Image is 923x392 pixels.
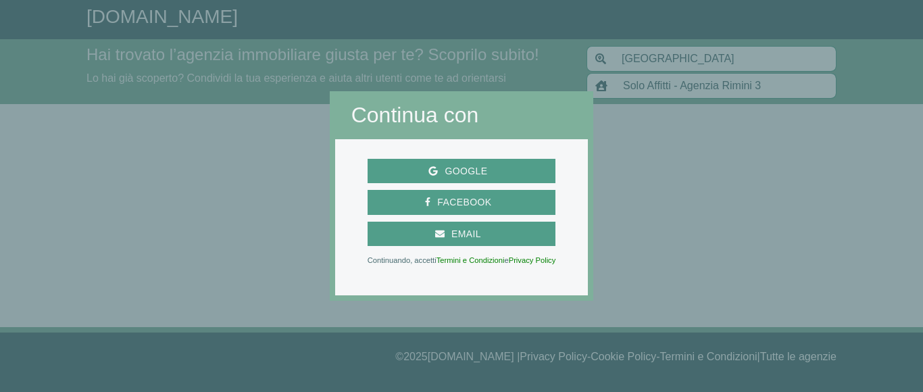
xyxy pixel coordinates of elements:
[351,102,572,128] h2: Continua con
[368,257,556,264] p: Continuando, accetti e
[368,222,556,247] button: Email
[430,194,498,211] span: Facebook
[368,159,556,184] button: Google
[368,190,556,215] button: Facebook
[445,226,488,243] span: Email
[436,256,505,264] a: Termini e Condizioni
[509,256,556,264] a: Privacy Policy
[438,163,494,180] span: Google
